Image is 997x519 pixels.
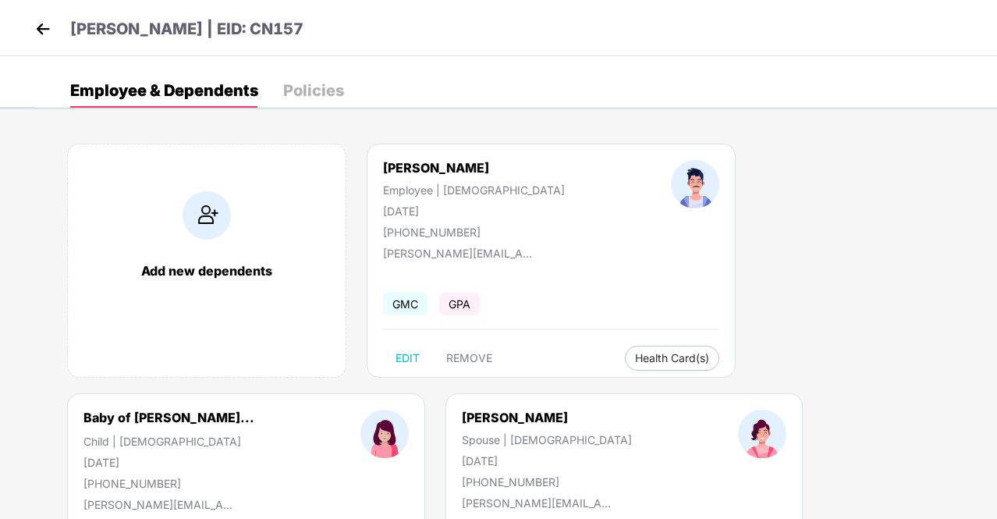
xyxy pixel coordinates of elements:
div: Baby of [PERSON_NAME]... [83,410,254,425]
div: [PHONE_NUMBER] [83,477,254,490]
div: [PERSON_NAME][EMAIL_ADDRESS][DOMAIN_NAME] [462,496,618,510]
p: [PERSON_NAME] | EID: CN157 [70,17,303,41]
span: GMC [383,293,428,315]
img: profileImage [738,410,786,458]
div: Add new dependents [83,263,330,279]
button: EDIT [383,346,432,371]
button: Health Card(s) [625,346,719,371]
span: GPA [439,293,480,315]
div: [PHONE_NUMBER] [462,475,632,489]
div: Spouse | [DEMOGRAPHIC_DATA] [462,433,632,446]
span: Health Card(s) [635,354,709,362]
div: [DATE] [462,454,632,467]
img: profileImage [360,410,409,458]
div: Employee & Dependents [70,83,258,98]
span: EDIT [396,352,420,364]
img: back [31,17,55,41]
div: [DATE] [83,456,254,469]
img: profileImage [671,160,719,208]
div: [PERSON_NAME] [462,410,632,425]
div: Policies [283,83,344,98]
div: Child | [DEMOGRAPHIC_DATA] [83,435,254,448]
span: REMOVE [446,352,492,364]
button: REMOVE [434,346,505,371]
div: [PERSON_NAME][EMAIL_ADDRESS][DOMAIN_NAME] [83,498,239,511]
div: [PERSON_NAME] [383,160,565,176]
div: [DATE] [383,204,565,218]
div: [PHONE_NUMBER] [383,226,565,239]
div: [PERSON_NAME][EMAIL_ADDRESS][DOMAIN_NAME] [383,247,539,260]
div: Employee | [DEMOGRAPHIC_DATA] [383,183,565,197]
img: addIcon [183,191,231,240]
